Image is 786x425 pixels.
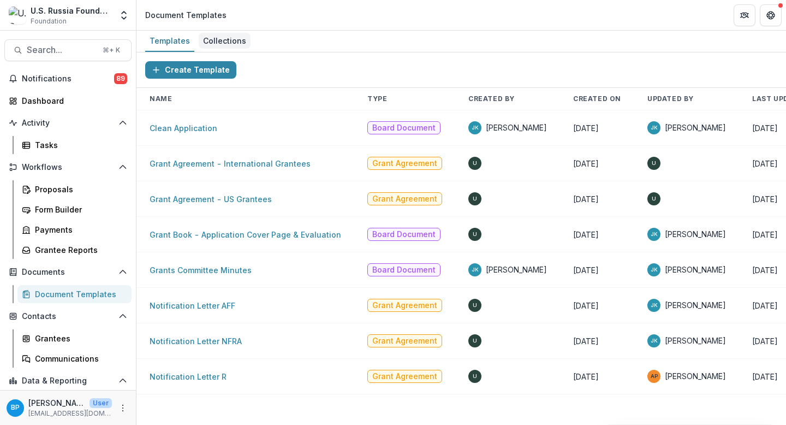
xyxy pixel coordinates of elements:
button: Search... [4,39,132,61]
span: Grant Agreement [372,159,437,168]
span: [DATE] [573,159,599,168]
div: Jemile Kelderman [651,125,658,131]
span: Notifications [22,74,114,84]
div: Form Builder [35,204,123,215]
button: Get Help [760,4,782,26]
span: Documents [22,268,114,277]
img: U.S. Russia Foundation [9,7,26,24]
span: [DATE] [573,230,599,239]
div: Jemile Kelderman [651,232,658,237]
div: Unknown [473,196,477,202]
span: [PERSON_NAME] [665,264,726,275]
div: Jemile Kelderman [651,267,658,273]
p: [PERSON_NAME] [28,397,85,409]
div: Bennett P [11,404,20,411]
span: [PERSON_NAME] [665,229,726,240]
div: Grantee Reports [35,244,123,256]
a: Notification Letter R [150,372,227,381]
span: [DATE] [573,372,599,381]
span: Grant Agreement [372,194,437,204]
span: [PERSON_NAME] [665,122,726,133]
span: [DATE] [752,337,778,346]
div: Jemile Kelderman [472,125,479,131]
span: [DATE] [752,230,778,239]
span: [PERSON_NAME] [665,300,726,311]
nav: breadcrumb [141,7,231,23]
span: Activity [22,119,114,128]
div: Communications [35,353,123,364]
p: [EMAIL_ADDRESS][DOMAIN_NAME] [28,409,112,418]
span: Search... [27,45,96,55]
a: Grant Book - Application Cover Page & Evaluation [150,230,341,239]
a: Tasks [17,136,132,154]
a: Templates [145,31,194,52]
span: [DATE] [752,159,778,168]
a: Grant Agreement - International Grantees [150,159,311,168]
span: Board Document [372,230,436,239]
span: [DATE] [752,123,778,133]
div: Tasks [35,139,123,151]
div: Unknown [473,338,477,344]
div: Grantees [35,333,123,344]
div: Jemile Kelderman [651,338,658,344]
span: [DATE] [752,194,778,204]
div: Unknown [473,374,477,379]
button: Create Template [145,61,236,79]
div: Unknown [652,161,656,166]
button: More [116,402,129,415]
th: Created By [455,88,560,110]
a: Collections [199,31,251,52]
span: Foundation [31,16,67,26]
a: Notification Letter NFRA [150,337,242,346]
button: Open Activity [4,114,132,132]
div: Anna P [651,374,658,379]
span: [DATE] [573,265,599,275]
div: U.S. Russia Foundation [31,5,112,16]
a: Notification Letter AFF [150,301,235,310]
div: Dashboard [22,95,123,107]
button: Open Documents [4,263,132,281]
button: Open Workflows [4,158,132,176]
a: Dashboard [4,92,132,110]
span: Data & Reporting [22,376,114,386]
span: Grant Agreement [372,372,437,381]
span: [DATE] [752,301,778,310]
div: Unknown [473,232,477,237]
th: Name [136,88,354,110]
button: Open Contacts [4,308,132,325]
div: Jemile Kelderman [651,303,658,308]
span: [PERSON_NAME] [665,335,726,346]
span: [DATE] [573,123,599,133]
div: Unknown [652,196,656,202]
a: Clean Application [150,123,217,133]
div: Document Templates [35,288,123,300]
a: Form Builder [17,200,132,219]
span: [PERSON_NAME] [486,122,547,133]
a: Grantee Reports [17,241,132,259]
a: Grantees [17,329,132,347]
div: Document Templates [145,9,227,21]
span: 89 [114,73,127,84]
span: Workflows [22,163,114,172]
a: Grant Agreement - US Grantees [150,194,272,204]
span: Board Document [372,265,436,275]
th: Created On [560,88,634,110]
div: Collections [199,33,251,49]
button: Open entity switcher [116,4,132,26]
span: [DATE] [573,301,599,310]
div: Unknown [473,161,477,166]
button: Notifications89 [4,70,132,87]
span: [DATE] [573,337,599,346]
button: Open Data & Reporting [4,372,132,389]
span: Grant Agreement [372,301,437,310]
div: Unknown [473,303,477,308]
button: Partners [734,4,755,26]
div: Payments [35,224,123,235]
a: Proposals [17,180,132,198]
div: Jemile Kelderman [472,267,479,273]
div: Proposals [35,184,123,195]
a: Payments [17,221,132,239]
a: Communications [17,350,132,368]
div: Templates [145,33,194,49]
span: Contacts [22,312,114,321]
